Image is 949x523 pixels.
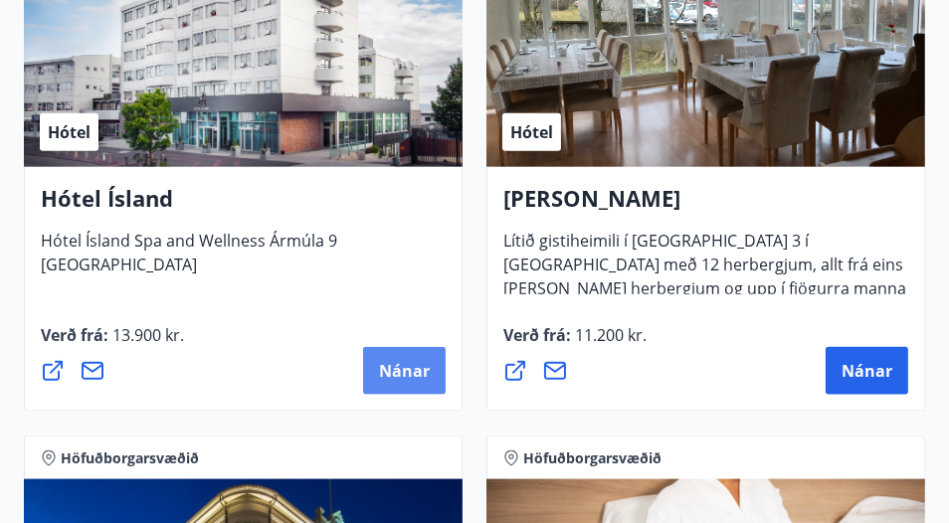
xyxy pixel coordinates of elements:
[108,324,184,346] span: 13.900 kr.
[61,448,199,468] span: Höfuðborgarsvæðið
[503,324,647,362] span: Verð frá :
[826,347,908,395] button: Nánar
[379,360,430,382] span: Nánar
[41,230,337,291] span: Hótel Ísland Spa and Wellness Ármúla 9 [GEOGRAPHIC_DATA]
[41,183,446,229] h4: Hótel Ísland
[503,183,908,229] h4: [PERSON_NAME]
[510,121,553,143] span: Hótel
[503,230,906,339] span: Lítið gistiheimili í [GEOGRAPHIC_DATA] 3 í [GEOGRAPHIC_DATA] með 12 herbergjum, allt frá eins [PE...
[842,360,892,382] span: Nánar
[48,121,91,143] span: Hótel
[523,448,662,468] span: Höfuðborgarsvæðið
[571,324,647,346] span: 11.200 kr.
[41,324,184,362] span: Verð frá :
[363,347,446,395] button: Nánar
